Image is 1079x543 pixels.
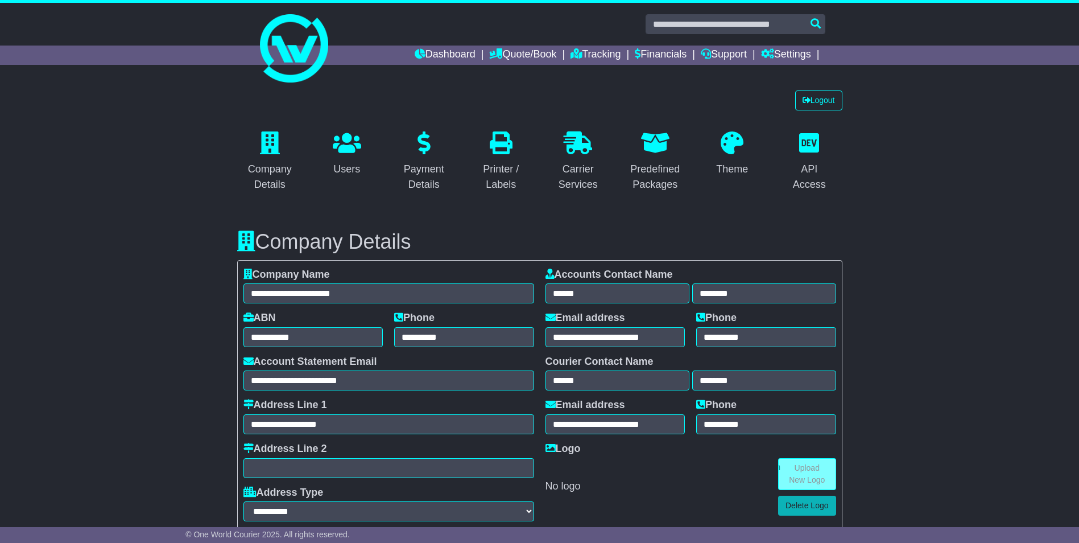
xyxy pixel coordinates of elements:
[391,127,457,196] a: Payment Details
[415,46,476,65] a: Dashboard
[476,162,527,192] div: Printer / Labels
[701,46,747,65] a: Support
[622,127,688,196] a: Predefined Packages
[776,127,842,196] a: API Access
[325,127,369,181] a: Users
[635,46,687,65] a: Financials
[243,312,276,324] label: ABN
[243,269,330,281] label: Company Name
[761,46,811,65] a: Settings
[333,162,361,177] div: Users
[784,162,835,192] div: API Access
[545,443,581,455] label: Logo
[696,312,737,324] label: Phone
[545,480,581,492] span: No logo
[399,162,450,192] div: Payment Details
[243,443,327,455] label: Address Line 2
[468,127,534,196] a: Printer / Labels
[394,312,435,324] label: Phone
[553,162,604,192] div: Carrier Services
[489,46,556,65] a: Quote/Book
[630,162,681,192] div: Predefined Packages
[243,487,324,499] label: Address Type
[243,399,327,412] label: Address Line 1
[243,356,377,368] label: Account Statement Email
[545,127,611,196] a: Carrier Services
[237,127,303,196] a: Company Details
[237,231,842,253] h3: Company Details
[778,458,836,490] a: Upload New Logo
[696,399,737,412] label: Phone
[545,356,654,368] label: Courier Contact Name
[185,530,350,539] span: © One World Courier 2025. All rights reserved.
[545,312,625,324] label: Email address
[570,46,621,65] a: Tracking
[716,162,748,177] div: Theme
[545,399,625,412] label: Email address
[545,269,673,281] label: Accounts Contact Name
[245,162,296,192] div: Company Details
[795,90,842,110] a: Logout
[709,127,755,181] a: Theme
